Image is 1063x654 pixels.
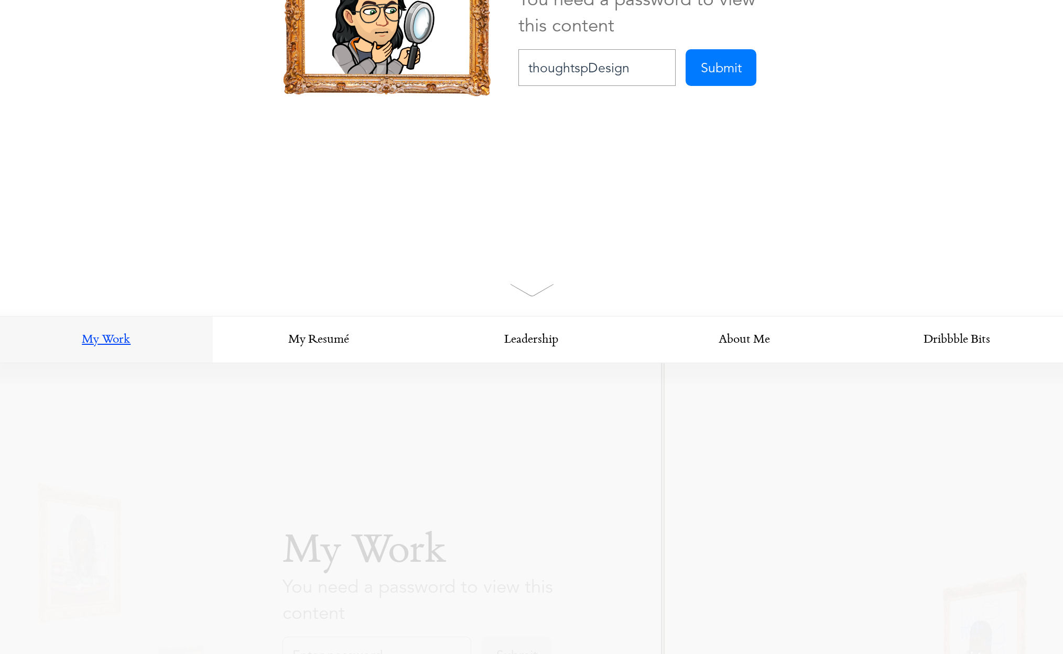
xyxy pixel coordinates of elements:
p: You need a password to view this content [283,574,559,626]
input: Enter password [518,49,676,86]
a: About Me [638,317,851,364]
a: Dribbble Bits [850,317,1063,364]
p: My Work [283,527,559,579]
a: My Resumé [213,317,426,364]
img: arrow.svg [510,284,554,297]
input: Submit [686,49,756,86]
a: Leadership [425,317,638,364]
